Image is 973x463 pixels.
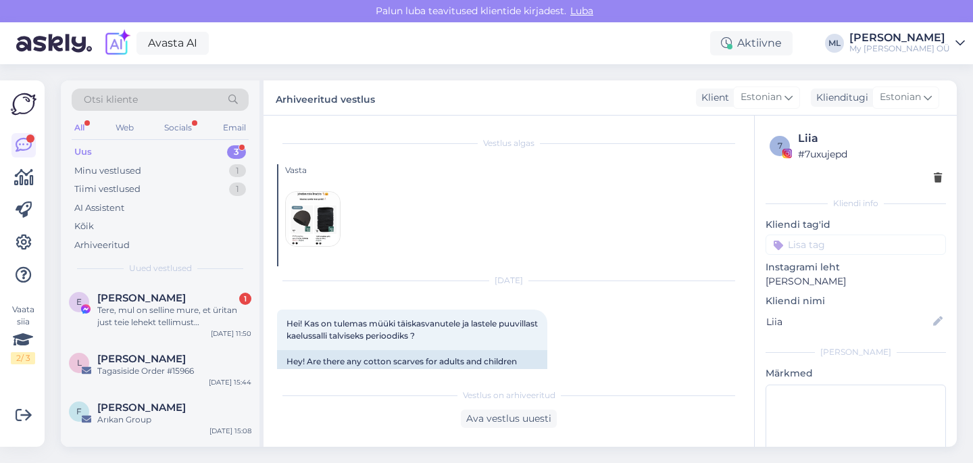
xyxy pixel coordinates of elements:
[220,119,249,137] div: Email
[97,304,251,328] div: Tere, mul on selline mure, et üritan just teie lehekt tellimust [PERSON_NAME] telefoni, kuid proo...
[209,377,251,387] div: [DATE] 15:44
[209,426,251,436] div: [DATE] 15:08
[229,182,246,196] div: 1
[97,365,251,377] div: Tagasiside Order #15966
[229,164,246,178] div: 1
[880,90,921,105] span: Estonian
[97,353,186,365] span: Loore Emilie Raav
[766,235,946,255] input: Lisa tag
[97,401,186,414] span: Furkan İNANÇ
[74,145,92,159] div: Uus
[277,274,741,287] div: [DATE]
[136,32,209,55] a: Avasta AI
[276,89,375,107] label: Arhiveeritud vestlus
[103,29,131,57] img: explore-ai
[161,119,195,137] div: Socials
[277,137,741,149] div: Vestlus algas
[766,314,930,329] input: Lisa nimi
[566,5,597,17] span: Luba
[461,410,557,428] div: Ava vestlus uuesti
[84,93,138,107] span: Otsi kliente
[11,352,35,364] div: 2 / 3
[798,147,942,162] div: # 7uxujepd
[97,292,186,304] span: Ebeli Järv
[277,350,547,385] div: Hey! Are there any cotton scarves for adults and children coming up for sale for the winter period?
[211,328,251,339] div: [DATE] 11:50
[239,293,251,305] div: 1
[463,389,555,401] span: Vestlus on arhiveeritud
[741,90,782,105] span: Estonian
[77,358,82,368] span: L
[285,164,741,176] div: Vasta
[710,31,793,55] div: Aktiivne
[286,318,540,341] span: Hei! Kas on tulemas müüki täiskasvanutele ja lastele puuvillast kaelussalli talviseks perioodiks ?
[766,197,946,210] div: Kliendi info
[74,182,141,196] div: Tiimi vestlused
[766,346,946,358] div: [PERSON_NAME]
[825,34,844,53] div: ML
[74,201,124,215] div: AI Assistent
[766,274,946,289] p: [PERSON_NAME]
[766,260,946,274] p: Instagrami leht
[778,141,782,151] span: 7
[74,239,130,252] div: Arhiveeritud
[286,192,340,246] img: attachment
[129,262,192,274] span: Uued vestlused
[74,164,141,178] div: Minu vestlused
[97,414,251,426] div: Arıkan Group
[766,294,946,308] p: Kliendi nimi
[72,119,87,137] div: All
[11,91,36,117] img: Askly Logo
[74,220,94,233] div: Kõik
[76,406,82,416] span: F
[11,303,35,364] div: Vaata siia
[811,91,868,105] div: Klienditugi
[766,366,946,381] p: Märkmed
[766,218,946,232] p: Kliendi tag'id
[76,297,82,307] span: E
[849,32,950,43] div: [PERSON_NAME]
[798,130,942,147] div: Liia
[227,145,246,159] div: 3
[849,43,950,54] div: My [PERSON_NAME] OÜ
[113,119,136,137] div: Web
[849,32,965,54] a: [PERSON_NAME]My [PERSON_NAME] OÜ
[696,91,729,105] div: Klient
